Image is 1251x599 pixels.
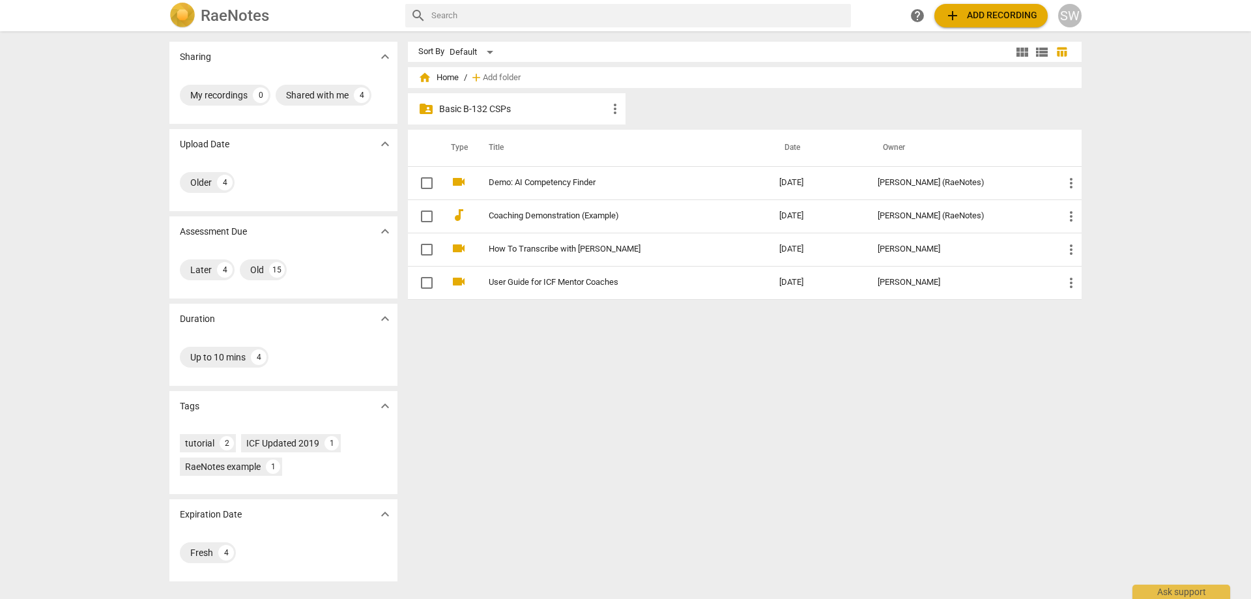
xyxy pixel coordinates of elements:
div: ICF Updated 2019 [246,437,319,450]
span: more_vert [1063,275,1079,291]
p: Assessment Due [180,225,247,239]
p: Basic B-132 CSPs [439,102,607,116]
div: Default [450,42,498,63]
button: Table view [1052,42,1071,62]
td: [DATE] [769,199,867,233]
span: more_vert [1063,209,1079,224]
div: 15 [269,262,285,278]
div: Older [190,176,212,189]
div: [PERSON_NAME] (RaeNotes) [878,178,1042,188]
button: Show more [375,309,395,329]
a: How To Transcribe with [PERSON_NAME] [489,244,732,254]
th: Date [769,130,867,166]
div: Up to 10 mins [190,351,246,364]
span: videocam [451,274,467,289]
img: Logo [169,3,195,29]
div: Sort By [418,47,444,57]
h2: RaeNotes [201,7,269,25]
div: tutorial [185,437,214,450]
span: Home [418,71,459,84]
a: Demo: AI Competency Finder [489,178,732,188]
button: Tile view [1013,42,1032,62]
span: view_list [1034,44,1050,60]
span: view_module [1014,44,1030,60]
th: Owner [867,130,1053,166]
span: videocam [451,174,467,190]
div: [PERSON_NAME] [878,244,1042,254]
div: Later [190,263,212,276]
span: home [418,71,431,84]
a: Coaching Demonstration (Example) [489,211,732,221]
p: Expiration Date [180,508,242,521]
td: [DATE] [769,266,867,299]
td: [DATE] [769,166,867,199]
span: more_vert [607,101,623,117]
span: Add recording [945,8,1037,23]
button: Show more [375,504,395,524]
p: Upload Date [180,138,229,151]
button: Show more [375,47,395,66]
span: expand_more [377,506,393,522]
div: 1 [266,460,280,474]
div: 4 [218,545,234,561]
span: expand_more [377,136,393,152]
span: add [470,71,483,84]
div: RaeNotes example [185,460,261,473]
span: expand_more [377,311,393,327]
div: Shared with me [286,89,349,102]
div: Old [250,263,264,276]
a: LogoRaeNotes [169,3,395,29]
span: videocam [451,241,467,256]
div: 2 [220,436,234,450]
th: Type [440,130,473,166]
td: [DATE] [769,233,867,266]
button: SW [1058,4,1082,27]
span: / [464,73,467,83]
span: table_chart [1056,46,1068,58]
span: expand_more [377,224,393,239]
span: add [945,8,960,23]
span: folder_shared [418,101,434,117]
div: 4 [217,262,233,278]
p: Tags [180,400,199,413]
p: Duration [180,312,215,326]
button: List view [1032,42,1052,62]
div: 4 [251,349,266,365]
p: Sharing [180,50,211,64]
span: help [910,8,925,23]
button: Show more [375,396,395,416]
div: 0 [253,87,268,103]
button: Upload [934,4,1048,27]
div: Fresh [190,546,213,559]
div: 1 [324,436,339,450]
div: 4 [354,87,369,103]
div: Ask support [1132,585,1230,599]
span: more_vert [1063,175,1079,191]
span: search [410,8,426,23]
span: expand_more [377,49,393,65]
div: 4 [217,175,233,190]
button: Show more [375,134,395,154]
span: Add folder [483,73,521,83]
button: Show more [375,222,395,241]
input: Search [431,5,846,26]
div: [PERSON_NAME] [878,278,1042,287]
span: expand_more [377,398,393,414]
span: audiotrack [451,207,467,223]
div: My recordings [190,89,248,102]
th: Title [473,130,769,166]
a: User Guide for ICF Mentor Coaches [489,278,732,287]
span: more_vert [1063,242,1079,257]
div: [PERSON_NAME] (RaeNotes) [878,211,1042,221]
a: Help [906,4,929,27]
